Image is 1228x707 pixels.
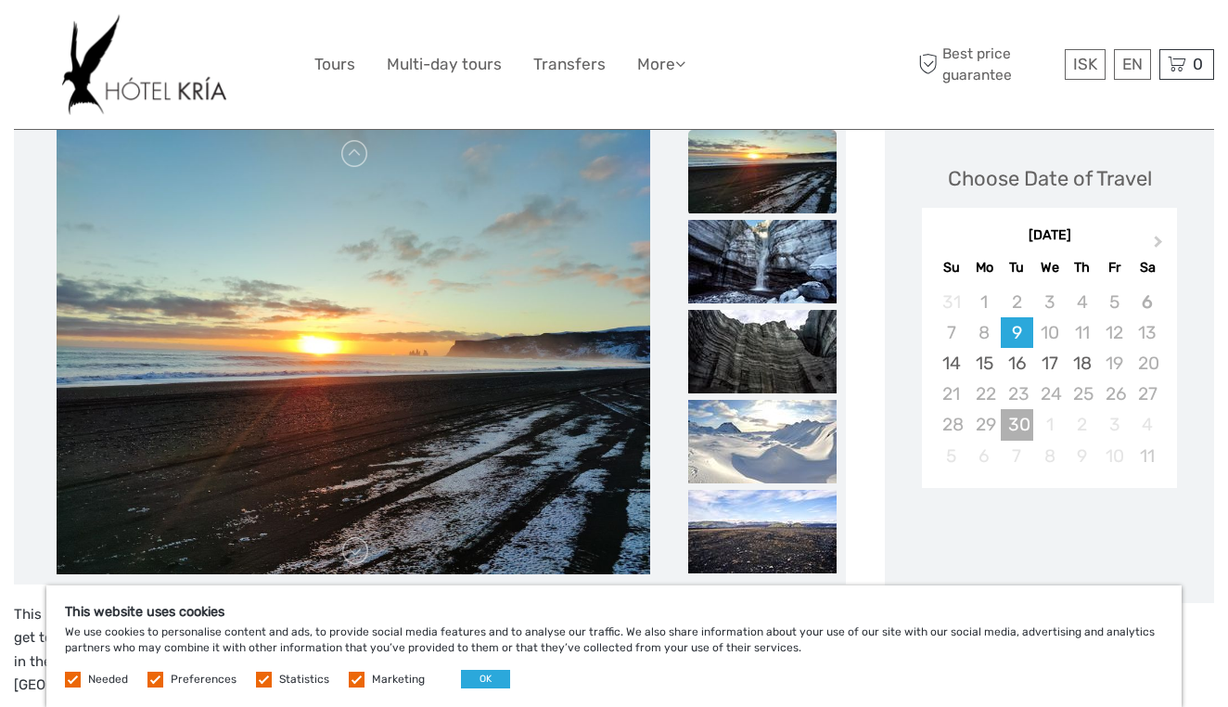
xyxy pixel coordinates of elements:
div: Not available Sunday, September 7th, 2025 [935,317,967,348]
div: Choose Saturday, October 11th, 2025 [1131,441,1163,471]
div: [DATE] [922,226,1177,246]
span: Best price guarantee [915,44,1061,84]
div: Not available Monday, October 6th, 2025 [968,441,1001,471]
div: Not available Sunday, October 5th, 2025 [935,441,967,471]
div: Su [935,255,967,280]
div: Not available Wednesday, October 8th, 2025 [1033,441,1066,471]
h5: This website uses cookies [65,604,1163,620]
label: Marketing [372,672,425,688]
button: OK [461,670,510,688]
div: Not available Monday, September 22nd, 2025 [968,379,1001,409]
div: Not available Saturday, September 6th, 2025 [1131,287,1163,317]
div: Not available Thursday, September 4th, 2025 [1066,287,1098,317]
button: Next Month [1145,231,1175,261]
div: month 2025-09 [927,287,1170,471]
div: Not available Saturday, September 20th, 2025 [1131,348,1163,379]
div: Loading... [1043,536,1055,548]
div: Not available Saturday, September 13th, 2025 [1131,317,1163,348]
p: This is a super jeep adventure with the unforgettable experience of walking through caves made fr... [14,603,846,698]
div: Not available Wednesday, September 24th, 2025 [1033,379,1066,409]
a: Multi-day tours [387,51,502,78]
div: Not available Thursday, October 9th, 2025 [1066,441,1098,471]
div: Tu [1001,255,1033,280]
div: We [1033,255,1066,280]
div: Choose Thursday, September 18th, 2025 [1066,348,1098,379]
img: 532-e91e591f-ac1d-45f7-9962-d0f146f45aa0_logo_big.jpg [62,14,226,115]
button: Open LiveChat chat widget [213,29,236,51]
img: a5a0e4a4e51b48da9e3acdbeb6c58a2a_main_slider.jpeg [57,130,650,575]
a: Tours [314,51,355,78]
label: Needed [88,672,128,688]
div: Not available Sunday, September 28th, 2025 [935,409,967,440]
div: Not available Saturday, September 27th, 2025 [1131,379,1163,409]
div: Not available Tuesday, October 7th, 2025 [1001,441,1033,471]
div: Not available Thursday, September 25th, 2025 [1066,379,1098,409]
div: Not available Friday, September 5th, 2025 [1098,287,1131,317]
div: Not available Friday, September 19th, 2025 [1098,348,1131,379]
span: 0 [1190,55,1206,73]
img: 254e458c98554bfb8e84c7b6307d16ba_slider_thumbnail.jpg [688,310,837,393]
div: Not available Sunday, September 21st, 2025 [935,379,967,409]
div: Not available Thursday, September 11th, 2025 [1066,317,1098,348]
div: Not available Friday, September 12th, 2025 [1098,317,1131,348]
div: Choose Wednesday, September 17th, 2025 [1033,348,1066,379]
div: Not available Monday, September 29th, 2025 [968,409,1001,440]
div: Not available Friday, October 3rd, 2025 [1098,409,1131,440]
p: We're away right now. Please check back later! [26,32,210,47]
div: Not available Tuesday, September 23rd, 2025 [1001,379,1033,409]
img: 0a1146cb9b844001943ea79a560eb4e7_slider_thumbnail.jpeg [688,400,837,483]
div: Not available Saturday, October 4th, 2025 [1131,409,1163,440]
div: Fr [1098,255,1131,280]
a: Transfers [533,51,606,78]
div: EN [1114,49,1151,80]
img: a5a0e4a4e51b48da9e3acdbeb6c58a2a_slider_thumbnail.jpeg [688,130,837,213]
div: We use cookies to personalise content and ads, to provide social media features and to analyse ou... [46,585,1182,707]
div: Not available Friday, October 10th, 2025 [1098,441,1131,471]
div: Not available Tuesday, September 2nd, 2025 [1001,287,1033,317]
div: Choose Monday, September 15th, 2025 [968,348,1001,379]
div: Not available Wednesday, September 3rd, 2025 [1033,287,1066,317]
label: Statistics [279,672,329,688]
div: Th [1066,255,1098,280]
div: Not available Wednesday, October 1st, 2025 [1033,409,1066,440]
div: Choose Tuesday, September 16th, 2025 [1001,348,1033,379]
label: Preferences [171,672,237,688]
div: Not available Monday, September 1st, 2025 [968,287,1001,317]
a: More [637,51,685,78]
div: Sa [1131,255,1163,280]
div: Not available Friday, September 26th, 2025 [1098,379,1131,409]
img: ac09301505e44ee7abef3a429ad734ba_slider_thumbnail.jpg [688,490,837,573]
span: ISK [1073,55,1097,73]
div: Choose Sunday, September 14th, 2025 [935,348,967,379]
div: Mo [968,255,1001,280]
div: Not available Thursday, October 2nd, 2025 [1066,409,1098,440]
div: Not available Tuesday, September 30th, 2025 [1001,409,1033,440]
div: Not available Monday, September 8th, 2025 [968,317,1001,348]
div: Choose Date of Travel [948,164,1152,193]
div: Not available Wednesday, September 10th, 2025 [1033,317,1066,348]
div: Not available Sunday, August 31st, 2025 [935,287,967,317]
img: bf2f40f5483c404b9443d187345764a5_slider_thumbnail.jpeg [688,220,837,303]
div: Choose Tuesday, September 9th, 2025 [1001,317,1033,348]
